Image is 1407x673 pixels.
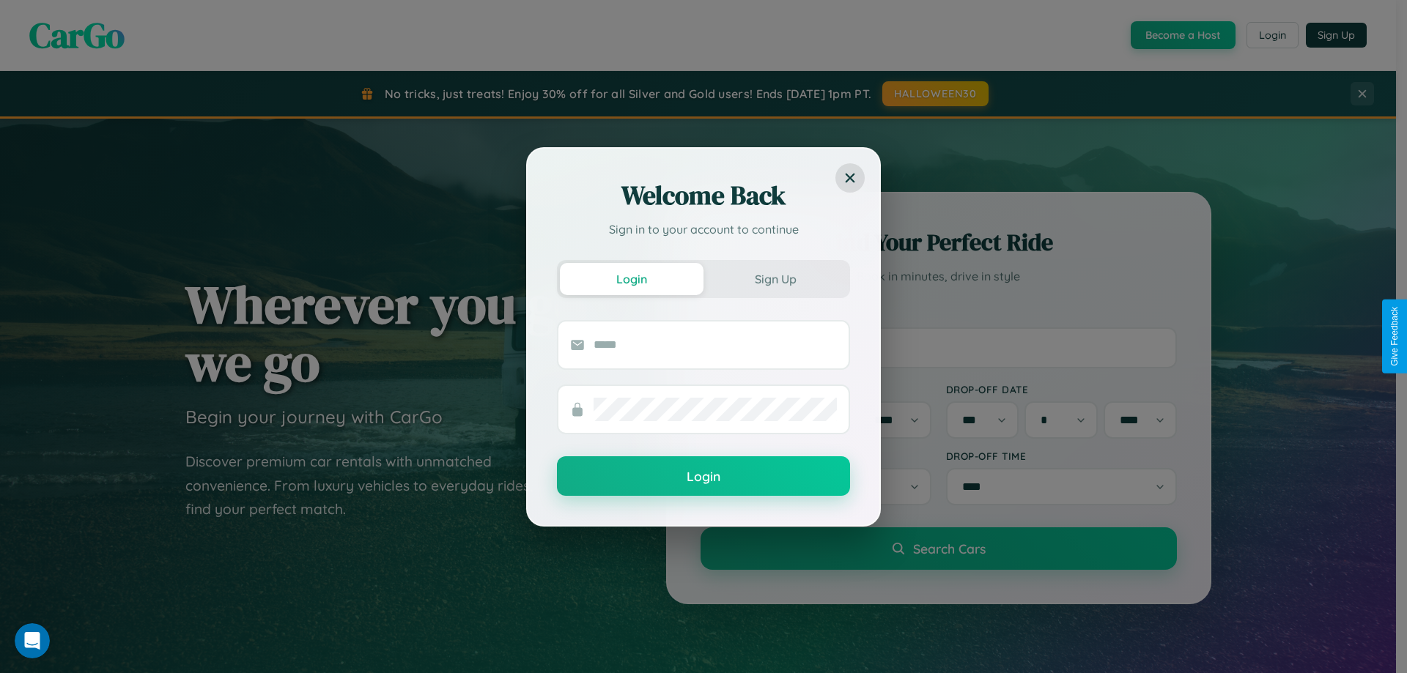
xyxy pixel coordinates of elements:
[703,263,847,295] button: Sign Up
[557,220,850,238] p: Sign in to your account to continue
[1389,307,1400,366] div: Give Feedback
[15,623,50,658] iframe: Intercom live chat
[560,263,703,295] button: Login
[557,456,850,496] button: Login
[557,178,850,213] h2: Welcome Back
